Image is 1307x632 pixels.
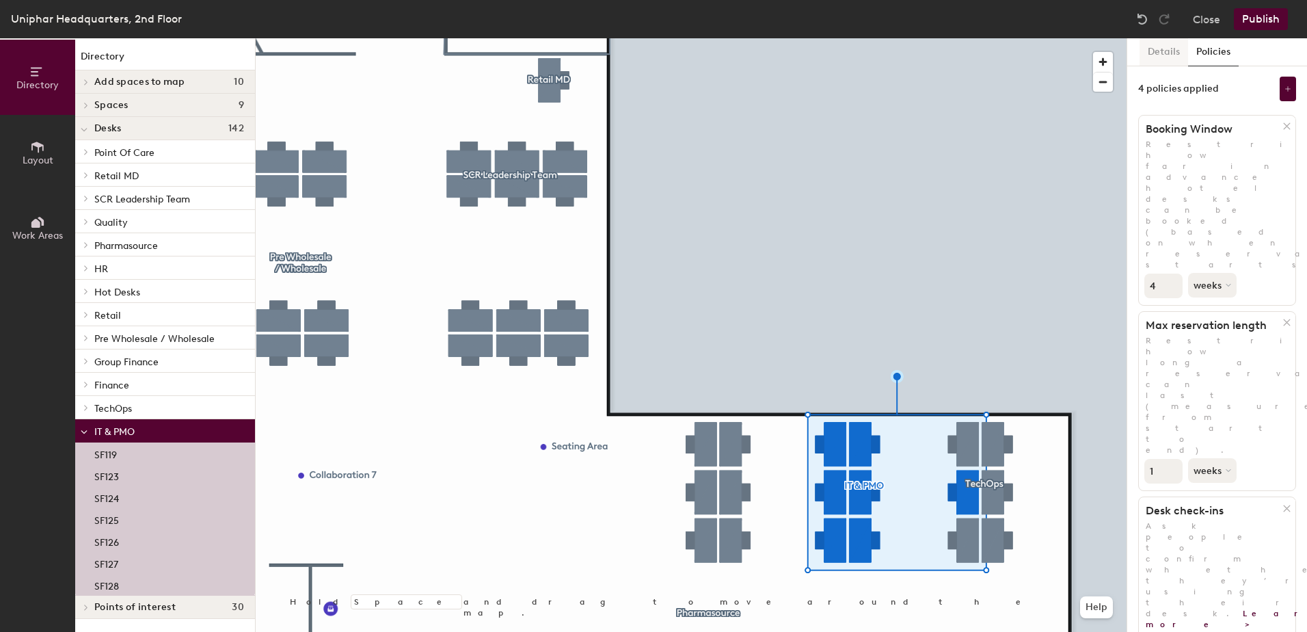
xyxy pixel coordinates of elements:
span: 30 [232,602,244,613]
span: Layout [23,155,53,166]
p: Restrict how long a reservation can last (measured from start to end). [1139,335,1295,456]
img: Undo [1135,12,1149,26]
span: Retail MD [94,170,139,182]
h1: Desk check-ins [1139,504,1283,518]
button: Publish [1234,8,1288,30]
span: Group Finance [94,356,159,368]
span: Finance [94,380,129,391]
button: Close [1193,8,1220,30]
p: SF127 [94,555,118,570]
span: Work Areas [12,230,63,241]
p: Restrict how far in advance hotel desks can be booked (based on when reservation starts). [1139,139,1295,270]
span: Directory [16,79,59,91]
span: Add spaces to map [94,77,185,88]
p: SF124 [94,489,119,505]
div: 4 policies applied [1138,83,1219,94]
span: Hot Desks [94,287,140,298]
span: Quality [94,217,128,228]
span: TechOps [94,403,132,414]
span: SCR Leadership Team [94,194,190,205]
span: 9 [239,100,244,111]
span: 142 [228,123,244,134]
span: IT & PMO [94,426,135,438]
span: HR [94,263,108,275]
h1: Max reservation length [1139,319,1283,332]
img: Redo [1157,12,1171,26]
p: SF128 [94,577,119,592]
p: SF125 [94,511,119,527]
h1: Directory [75,49,255,70]
button: weeks [1188,458,1237,483]
span: Point Of Care [94,147,154,159]
span: Desks [94,123,121,134]
p: SF123 [94,467,119,483]
span: Retail [94,310,121,321]
button: weeks [1188,273,1237,298]
span: Pre Wholesale / Wholesale [94,333,215,345]
p: SF126 [94,533,119,549]
span: Pharmasource [94,240,158,252]
p: SF119 [94,445,117,461]
button: Details [1140,38,1188,66]
button: Help [1080,596,1113,618]
button: Policies [1188,38,1239,66]
h1: Booking Window [1139,122,1283,136]
span: Points of interest [94,602,176,613]
span: 10 [234,77,244,88]
span: Spaces [94,100,129,111]
div: Uniphar Headquarters, 2nd Floor [11,10,182,27]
